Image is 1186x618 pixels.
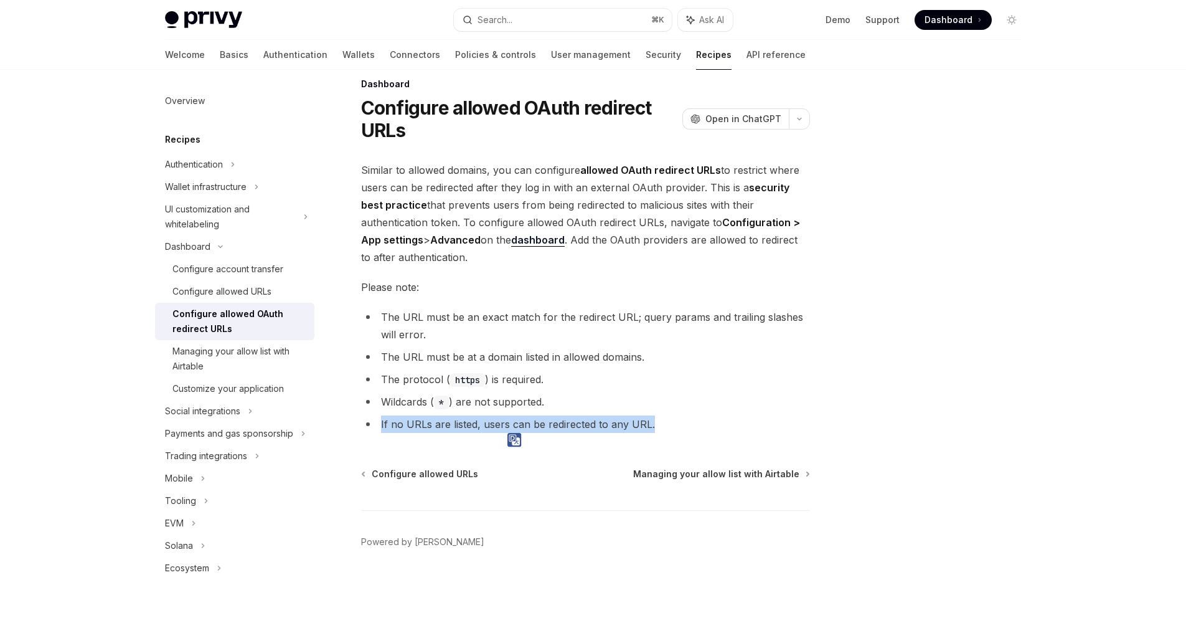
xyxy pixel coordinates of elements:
[165,40,205,70] a: Welcome
[165,132,200,147] h5: Recipes
[646,40,681,70] a: Security
[682,108,789,130] button: Open in ChatGPT
[746,40,806,70] a: API reference
[165,404,240,419] div: Social integrations
[454,9,672,31] button: Search...⌘K
[361,348,810,366] li: The URL must be at a domain listed in allowed domains.
[165,516,184,531] div: EVM
[165,449,247,463] div: Trading integrations
[361,393,810,411] li: Wildcards ( ) are not supported.
[478,12,512,27] div: Search...
[361,78,810,90] div: Dashboard
[699,14,724,26] span: Ask AI
[551,40,631,70] a: User management
[361,536,484,548] a: Powered by [PERSON_NAME]
[361,181,789,211] strong: security best practice
[172,284,271,299] div: Configure allowed URLs
[865,14,900,26] a: Support
[220,40,248,70] a: Basics
[155,378,314,400] a: Customize your application
[372,468,478,480] span: Configure allowed URLs
[390,40,440,70] a: Connectors
[165,426,293,441] div: Payments and gas sponsorship
[678,9,733,31] button: Ask AI
[925,14,972,26] span: Dashboard
[450,373,485,387] code: https
[165,493,196,508] div: Tooling
[342,40,375,70] a: Wallets
[165,11,242,29] img: light logo
[651,15,664,25] span: ⌘ K
[455,40,536,70] a: Policies & controls
[915,10,992,30] a: Dashboard
[580,164,721,176] strong: allowed OAuth redirect URLs
[826,14,850,26] a: Demo
[165,471,193,486] div: Mobile
[1002,10,1022,30] button: Toggle dark mode
[155,340,314,378] a: Managing your allow list with Airtable
[155,90,314,112] a: Overview
[633,468,809,480] a: Managing your allow list with Airtable
[511,234,565,247] a: dashboard
[633,468,799,480] span: Managing your allow list with Airtable
[705,113,781,125] span: Open in ChatGPT
[165,157,223,172] div: Authentication
[165,93,205,108] div: Overview
[361,308,810,343] li: The URL must be an exact match for the redirect URL; query params and trailing slashes will error.
[165,239,210,254] div: Dashboard
[165,202,296,232] div: UI customization and whitelabeling
[172,262,283,277] div: Configure account transfer
[155,258,314,280] a: Configure account transfer
[165,561,209,576] div: Ecosystem
[696,40,732,70] a: Recipes
[361,416,810,433] li: If no URLs are listed, users can be redirected to any URL.
[361,371,810,388] li: The protocol ( ) is required.
[362,468,478,480] a: Configure allowed URLs
[172,307,307,336] div: Configure allowed OAuth redirect URLs
[263,40,327,70] a: Authentication
[172,344,307,374] div: Managing your allow list with Airtable
[165,538,193,553] div: Solana
[155,280,314,303] a: Configure allowed URLs
[172,381,284,396] div: Customize your application
[430,234,481,246] strong: Advanced
[361,278,810,296] span: Please note:
[361,161,810,266] span: Similar to allowed domains, you can configure to restrict where users can be redirected after the...
[165,179,247,194] div: Wallet infrastructure
[155,303,314,340] a: Configure allowed OAuth redirect URLs
[361,97,677,141] h1: Configure allowed OAuth redirect URLs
